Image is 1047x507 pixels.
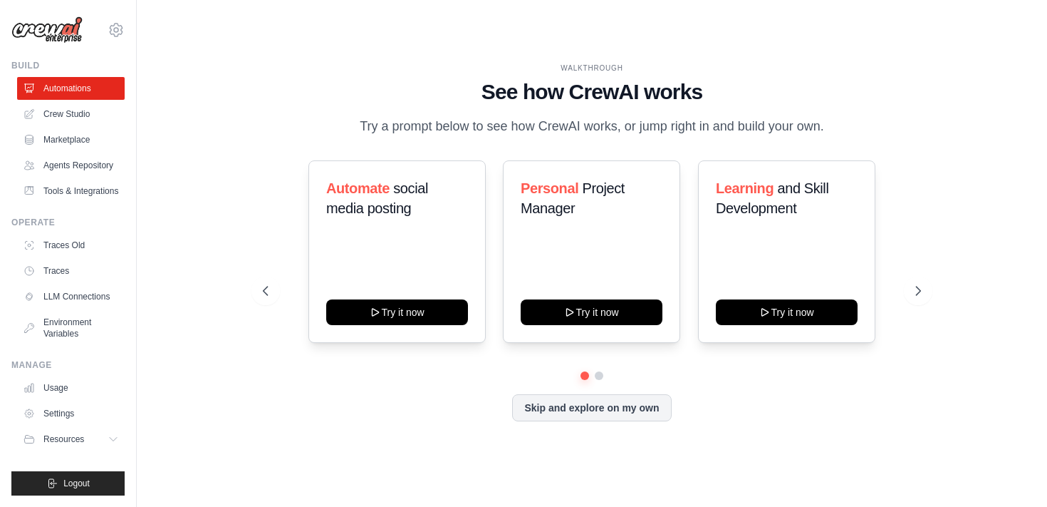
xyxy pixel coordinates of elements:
div: Manage [11,359,125,371]
a: Automations [17,77,125,100]
span: Automate [326,180,390,196]
button: Skip and explore on my own [512,394,671,421]
span: Resources [43,434,84,445]
span: social media posting [326,180,428,216]
span: and Skill Development [716,180,828,216]
a: Crew Studio [17,103,125,126]
a: Marketplace [17,128,125,151]
a: Agents Repository [17,154,125,177]
img: Logo [11,16,83,43]
button: Resources [17,428,125,451]
a: Traces Old [17,234,125,257]
a: Usage [17,377,125,399]
h1: See how CrewAI works [263,79,920,105]
a: Settings [17,402,125,425]
a: Environment Variables [17,311,125,345]
div: Operate [11,217,125,228]
iframe: Chat Widget [976,439,1047,507]
span: Project Manager [521,180,625,216]
p: Try a prompt below to see how CrewAI works, or jump right in and build your own. [353,116,831,137]
button: Logout [11,471,125,496]
span: Personal [521,180,578,196]
a: Traces [17,260,125,282]
button: Try it now [326,299,468,325]
button: Try it now [521,299,662,325]
div: WALKTHROUGH [263,63,920,73]
button: Try it now [716,299,858,325]
span: Learning [716,180,773,196]
a: LLM Connections [17,285,125,308]
a: Tools & Integrations [17,180,125,203]
span: Logout [63,478,90,489]
div: Build [11,60,125,71]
